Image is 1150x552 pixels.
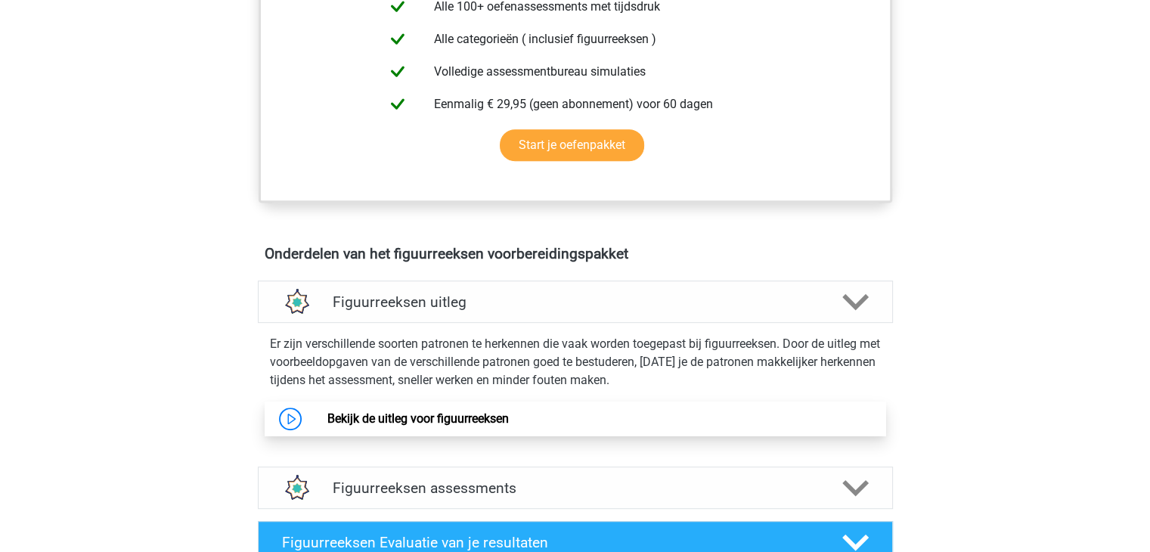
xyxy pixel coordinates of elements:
h4: Figuurreeksen assessments [333,479,818,497]
a: assessments Figuurreeksen assessments [252,467,899,509]
a: Start je oefenpakket [500,129,644,161]
h4: Onderdelen van het figuurreeksen voorbereidingspakket [265,245,886,262]
h4: Figuurreeksen Evaluatie van je resultaten [282,534,818,551]
img: figuurreeksen assessments [277,469,315,507]
a: Bekijk de uitleg voor figuurreeksen [327,411,509,426]
img: figuurreeksen uitleg [277,283,315,321]
h4: Figuurreeksen uitleg [333,293,818,311]
a: uitleg Figuurreeksen uitleg [252,281,899,323]
p: Er zijn verschillende soorten patronen te herkennen die vaak worden toegepast bij figuurreeksen. ... [270,335,881,389]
